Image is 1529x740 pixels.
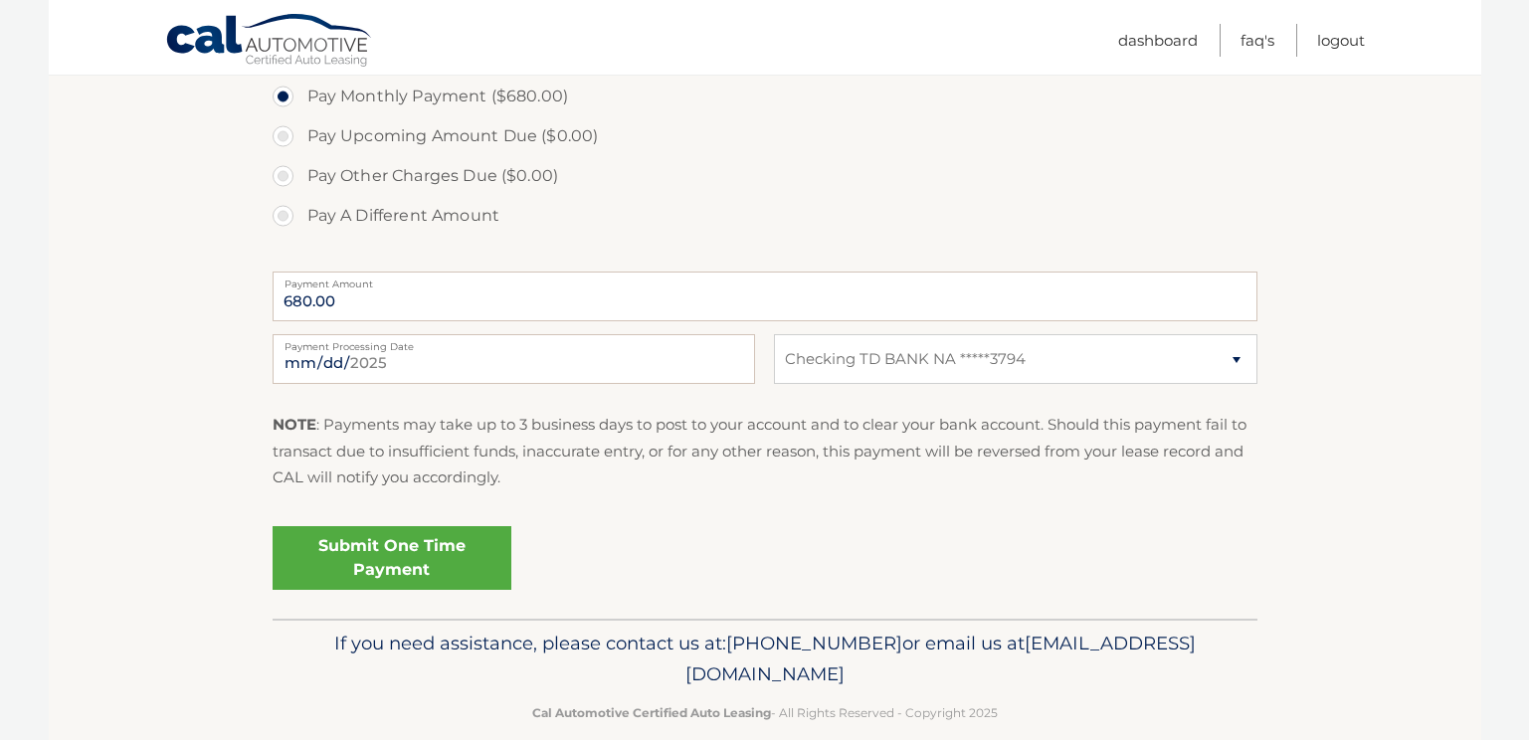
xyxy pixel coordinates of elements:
a: Cal Automotive [165,13,374,71]
a: Dashboard [1118,24,1198,57]
strong: Cal Automotive Certified Auto Leasing [532,705,771,720]
p: - All Rights Reserved - Copyright 2025 [286,702,1244,723]
p: If you need assistance, please contact us at: or email us at [286,628,1244,691]
span: [PHONE_NUMBER] [726,632,902,654]
a: Logout [1317,24,1365,57]
input: Payment Date [273,334,755,384]
label: Payment Amount [273,272,1257,287]
label: Pay Other Charges Due ($0.00) [273,156,1257,196]
a: Submit One Time Payment [273,526,511,590]
label: Pay Monthly Payment ($680.00) [273,77,1257,116]
p: : Payments may take up to 3 business days to post to your account and to clear your bank account.... [273,412,1257,490]
input: Payment Amount [273,272,1257,321]
label: Pay Upcoming Amount Due ($0.00) [273,116,1257,156]
label: Payment Processing Date [273,334,755,350]
label: Pay A Different Amount [273,196,1257,236]
strong: NOTE [273,415,316,434]
a: FAQ's [1241,24,1274,57]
